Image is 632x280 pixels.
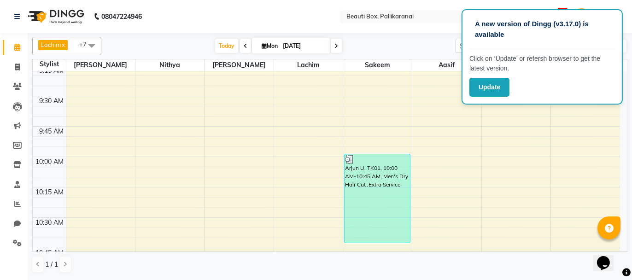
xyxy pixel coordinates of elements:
div: Stylist [33,59,66,69]
img: logo [23,4,87,29]
iframe: chat widget [593,243,623,271]
span: Aasif [412,59,481,71]
span: Nithya [135,59,204,71]
span: +7 [79,41,94,48]
span: Mon [259,42,280,49]
span: Lachim [41,41,61,48]
span: Today [215,39,238,53]
span: 542 [558,8,568,14]
b: 08047224946 [101,4,142,29]
div: 10:00 AM [34,157,66,167]
div: 9:45 AM [38,127,66,136]
div: 10:45 AM [34,248,66,258]
button: Update [469,78,509,97]
a: x [61,41,65,48]
span: [PERSON_NAME] [66,59,135,71]
p: A new version of Dingg (v3.17.0) is available [475,19,609,40]
div: 9:30 AM [38,96,66,106]
span: Sakeem [343,59,412,71]
span: Lachim [274,59,343,71]
input: Search Appointment [456,39,536,53]
div: 10:15 AM [34,187,66,197]
span: 1 / 1 [45,260,58,269]
div: Arjun U, TK01, 10:00 AM-10:45 AM, Men's Dry Hair Cut ,Extra Service [345,154,410,243]
input: 2025-09-01 [280,39,326,53]
p: Click on ‘Update’ or refersh browser to get the latest version. [469,54,615,73]
span: [PERSON_NAME] [205,59,273,71]
img: Admin [573,8,590,24]
div: 10:30 AM [34,218,66,227]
